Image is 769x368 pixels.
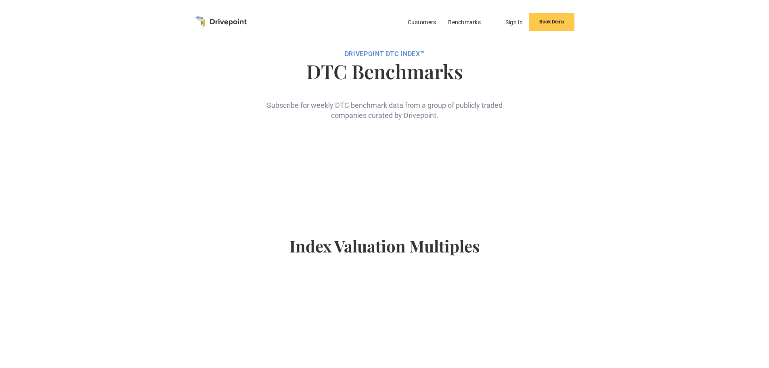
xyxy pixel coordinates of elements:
[404,17,440,27] a: Customers
[529,13,574,31] a: Book Demo
[276,133,493,204] iframe: Form 0
[163,61,606,81] h1: DTC Benchmarks
[195,16,247,27] a: home
[444,17,485,27] a: Benchmarks
[501,17,527,27] a: Sign In
[264,87,506,120] div: Subscribe for weekly DTC benchmark data from a group of publicly traded companies curated by Driv...
[163,236,606,269] h4: Index Valuation Multiples
[163,50,606,58] div: DRIVEPOiNT DTC Index™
